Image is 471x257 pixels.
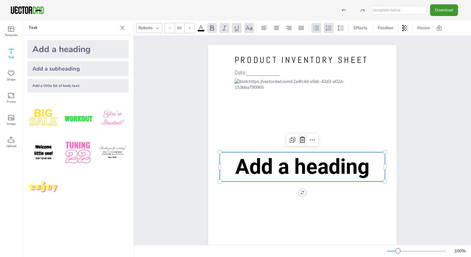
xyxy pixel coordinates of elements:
[27,61,129,76] div: Add a subheading
[8,55,14,60] span: Text
[430,4,458,16] button: Download
[7,77,15,82] span: Shape
[96,102,129,134] img: BBMXfK6.png
[96,137,129,169] img: K4iXMrW.png
[29,20,117,35] p: Text
[6,144,16,149] span: Upload
[137,24,154,32] div: Roboto
[352,25,369,31] span: Effects
[415,23,432,33] button: Resize
[5,33,18,38] span: Template
[27,102,59,134] img: style1.png
[376,25,395,31] span: Position
[235,69,280,76] span: Date:__________
[235,154,370,179] span: Add a heading
[7,99,16,104] span: Frame
[235,55,368,65] span: PRODUCT INVENTORY SHEET
[7,121,15,126] span: Image
[27,171,59,203] img: M7yqmqo.png
[453,248,467,254] div: 100 %
[27,40,129,59] div: Add a heading
[372,6,427,14] input: template name
[62,102,94,134] img: XdJCRjX.png
[27,137,59,169] img: GNLDUe7.png
[62,137,94,169] img: 1B4LbXY.png
[27,79,129,92] div: Add a little bit of body text
[10,6,45,15] img: VectorDad-1.png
